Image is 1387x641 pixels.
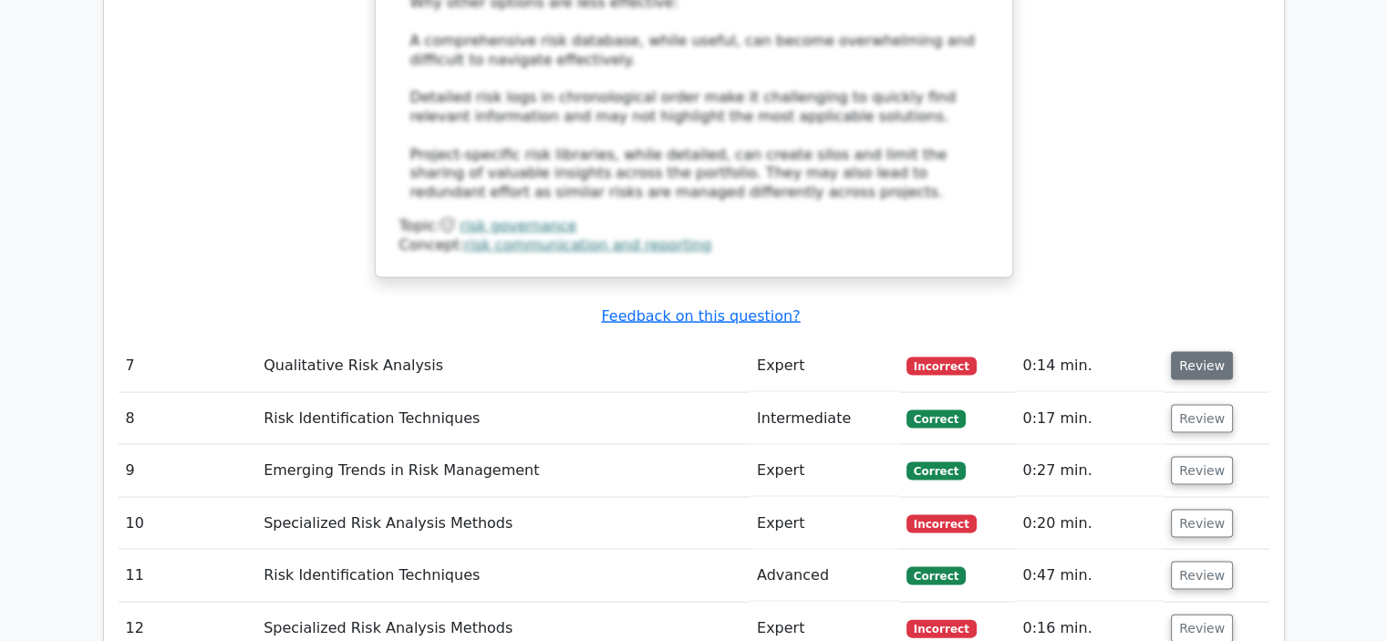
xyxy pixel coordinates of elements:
div: Concept: [399,236,988,255]
td: 8 [119,393,257,445]
td: 11 [119,550,257,602]
a: risk communication and reporting [464,236,711,253]
td: Risk Identification Techniques [256,550,750,602]
a: Feedback on this question? [601,307,800,325]
span: Incorrect [906,357,977,376]
td: Advanced [750,550,899,602]
button: Review [1171,405,1233,433]
button: Review [1171,562,1233,590]
td: 0:20 min. [1015,498,1164,550]
span: Incorrect [906,620,977,638]
td: Qualitative Risk Analysis [256,340,750,392]
span: Correct [906,410,966,429]
button: Review [1171,510,1233,538]
td: 10 [119,498,257,550]
td: 0:14 min. [1015,340,1164,392]
button: Review [1171,352,1233,380]
td: Specialized Risk Analysis Methods [256,498,750,550]
div: Topic: [399,217,988,236]
span: Correct [906,462,966,481]
td: Emerging Trends in Risk Management [256,445,750,497]
button: Review [1171,457,1233,485]
td: 0:27 min. [1015,445,1164,497]
span: Correct [906,567,966,585]
td: Intermediate [750,393,899,445]
td: Expert [750,498,899,550]
td: 0:47 min. [1015,550,1164,602]
span: Incorrect [906,515,977,533]
td: Expert [750,445,899,497]
a: risk governance [460,217,576,234]
td: 9 [119,445,257,497]
td: Risk Identification Techniques [256,393,750,445]
td: 7 [119,340,257,392]
td: Expert [750,340,899,392]
td: 0:17 min. [1015,393,1164,445]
